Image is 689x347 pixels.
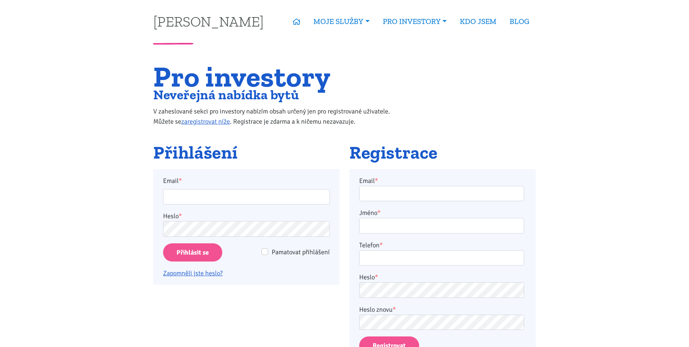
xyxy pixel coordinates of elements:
p: V zaheslované sekci pro investory nabízím obsah určený jen pro registrované uživatele. Můžete se ... [153,106,405,127]
span: Pamatovat přihlášení [272,248,330,256]
abbr: required [375,177,378,185]
input: Přihlásit se [163,243,222,262]
a: Zapomněli jste heslo? [163,269,223,277]
h2: Přihlášení [153,143,340,163]
a: zaregistrovat níže [181,117,230,125]
abbr: required [375,273,378,281]
h2: Neveřejná nabídka bytů [153,89,405,101]
a: MOJE SLUŽBY [307,13,376,30]
abbr: required [380,241,383,249]
label: Email [359,176,378,186]
label: Jméno [359,208,381,218]
label: Heslo [359,272,378,282]
a: PRO INVESTORY [376,13,453,30]
a: BLOG [503,13,536,30]
label: Heslo znovu [359,304,396,315]
abbr: required [377,209,381,217]
a: [PERSON_NAME] [153,14,264,28]
h2: Registrace [349,143,536,163]
h1: Pro investory [153,64,405,89]
label: Email [158,176,335,186]
label: Heslo [163,211,182,221]
label: Telefon [359,240,383,250]
a: KDO JSEM [453,13,503,30]
abbr: required [393,306,396,314]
